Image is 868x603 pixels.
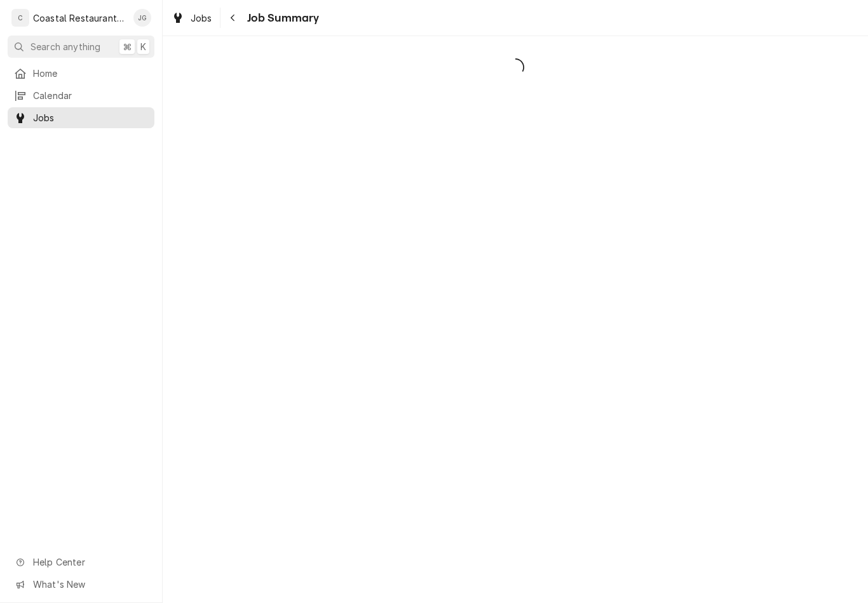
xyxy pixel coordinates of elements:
a: Go to Help Center [8,552,154,573]
span: Search anything [31,40,100,53]
div: C [11,9,29,27]
button: Navigate back [223,8,243,28]
a: Calendar [8,85,154,106]
span: K [140,40,146,53]
a: Jobs [8,107,154,128]
div: JG [133,9,151,27]
span: Home [33,67,148,80]
div: James Gatton's Avatar [133,9,151,27]
span: Jobs [33,111,148,124]
button: Search anything⌘K [8,36,154,58]
span: Help Center [33,555,147,569]
span: Job Summary [243,10,320,27]
span: Loading... [163,54,868,81]
span: What's New [33,578,147,591]
span: Jobs [191,11,212,25]
div: Coastal Restaurant Repair [33,11,126,25]
a: Home [8,63,154,84]
a: Go to What's New [8,574,154,595]
a: Jobs [166,8,217,29]
span: Calendar [33,89,148,102]
span: ⌘ [123,40,132,53]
